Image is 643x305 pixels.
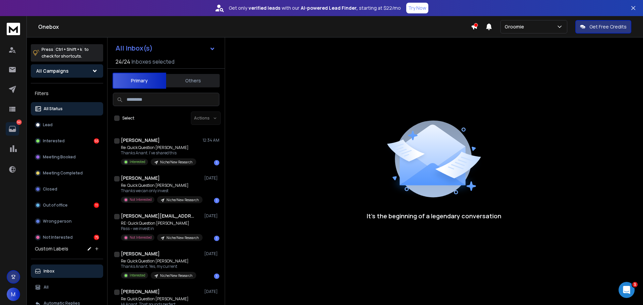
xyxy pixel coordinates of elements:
label: Select [122,116,134,121]
div: 1 [214,198,219,203]
span: 24 / 24 [116,58,130,66]
h1: All Campaigns [36,68,69,74]
p: Get only with our starting at $22/mo [229,5,401,11]
p: Interested [130,159,145,164]
div: 1 [214,236,219,241]
p: [DATE] [204,289,219,294]
p: Thanks Anant. Yes, my current [121,264,196,269]
p: [DATE] [204,251,219,256]
button: Inbox [31,264,103,278]
a: 141 [6,122,19,136]
p: Thanks we can only invest [121,188,201,194]
button: Primary [113,73,166,89]
button: M [7,288,20,301]
h3: Custom Labels [35,245,68,252]
p: All [44,285,49,290]
div: 11 [94,203,99,208]
h1: Onebox [38,23,471,31]
button: Closed [31,182,103,196]
p: Thanks Anant. I've shared this [121,150,196,156]
button: Meeting Completed [31,166,103,180]
button: Not Interested75 [31,231,103,244]
p: Try Now [408,5,426,11]
p: Niche/New Research [160,273,192,278]
p: Lead [43,122,53,128]
h3: Inboxes selected [132,58,174,66]
p: RE: Quick Question [PERSON_NAME] [121,221,201,226]
p: 141 [16,120,22,125]
span: 1 [632,282,638,287]
button: Meeting Booked [31,150,103,164]
p: 12:34 AM [203,138,219,143]
button: Out of office11 [31,199,103,212]
p: Not Interested [43,235,73,240]
p: Pass – we invest in [121,226,201,231]
h1: [PERSON_NAME][EMAIL_ADDRESS][DOMAIN_NAME] [121,213,195,219]
button: Interested55 [31,134,103,148]
p: Re: Quick Question [PERSON_NAME] [121,145,196,150]
h1: [PERSON_NAME] [121,288,160,295]
p: Interested [43,138,65,144]
button: All Inbox(s) [110,42,221,55]
strong: verified leads [248,5,280,11]
p: Groomie [505,23,527,30]
p: Not Interested [130,235,152,240]
p: It’s the beginning of a legendary conversation [367,211,501,221]
p: Niche/New Research [166,198,199,203]
h1: [PERSON_NAME] [121,137,160,144]
p: Niche/New Research [160,160,192,165]
div: 1 [214,274,219,279]
p: Meeting Booked [43,154,76,160]
p: Inbox [44,269,55,274]
p: Wrong person [43,219,72,224]
img: logo [7,23,20,35]
button: Wrong person [31,215,103,228]
button: All [31,281,103,294]
button: Get Free Credits [575,20,631,33]
button: All Status [31,102,103,116]
p: Niche/New Research [166,235,199,240]
p: Get Free Credits [589,23,627,30]
div: 1 [214,160,219,165]
p: Re: Quick Question [PERSON_NAME] [121,183,201,188]
p: Closed [43,186,57,192]
p: Meeting Completed [43,170,83,176]
p: [DATE] [204,175,219,181]
h1: All Inbox(s) [116,45,153,52]
p: Interested [130,273,145,278]
div: 55 [94,138,99,144]
div: 75 [94,235,99,240]
button: Others [166,73,220,88]
p: Press to check for shortcuts. [42,46,89,60]
span: Ctrl + Shift + k [55,46,83,53]
h1: [PERSON_NAME] [121,250,160,257]
p: All Status [44,106,63,111]
p: Out of office [43,203,68,208]
p: [DATE] [204,213,219,219]
h1: [PERSON_NAME] [121,175,160,181]
p: Not Interested [130,197,152,202]
p: Re: Quick Question [PERSON_NAME] [121,296,196,302]
p: Re: Quick Question [PERSON_NAME] [121,258,196,264]
strong: AI-powered Lead Finder, [301,5,358,11]
button: Try Now [406,3,428,13]
button: All Campaigns [31,64,103,78]
button: Lead [31,118,103,132]
iframe: Intercom live chat [619,282,635,298]
h3: Filters [31,89,103,98]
